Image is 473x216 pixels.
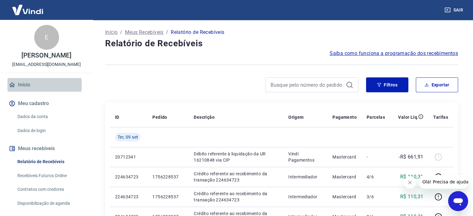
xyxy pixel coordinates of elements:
[125,29,164,36] a: Meus Recebíveis
[288,174,322,180] p: Intermediador
[115,114,119,120] p: ID
[34,25,59,50] div: E
[399,153,423,161] p: -R$ 661,91
[115,194,142,200] p: 224634723
[271,80,343,90] input: Busque pelo número do pedido
[7,78,86,92] a: Início
[400,193,424,200] p: R$ 110,31
[152,114,167,120] p: Pedido
[194,191,278,203] p: Crédito referente ao recebimento da transação 224634723
[288,114,304,120] p: Origem
[367,154,385,160] p: -
[21,52,71,59] p: [PERSON_NAME]
[332,194,357,200] p: Mastercard
[4,4,52,9] span: Olá! Precisa de ajuda?
[332,154,357,160] p: Mastercard
[12,61,81,68] p: [EMAIL_ADDRESS][DOMAIN_NAME]
[115,154,142,160] p: 20712341
[10,10,15,15] img: logo_orange.svg
[332,114,357,120] p: Pagamento
[330,50,458,57] a: Saiba como funciona a programação dos recebimentos
[72,37,100,41] div: Palavras-chave
[416,77,458,92] button: Exportar
[171,29,224,36] p: Relatório de Recebíveis
[366,77,408,92] button: Filtros
[367,174,385,180] p: 4/6
[404,176,416,189] iframe: Fechar mensagem
[194,151,278,163] p: Débito referente à liquidação da UR 16210848 via CIP
[152,174,184,180] p: 1756228537
[17,10,30,15] div: v 4.0.25
[7,0,48,19] img: Vindi
[332,174,357,180] p: Mastercard
[443,4,466,16] button: Sair
[448,191,468,211] iframe: Botão para abrir a janela de mensagens
[115,174,142,180] p: 224634723
[15,197,86,210] a: Disponibilização de agenda
[15,183,86,196] a: Contratos com credores
[15,124,86,137] a: Dados de login
[419,175,468,189] iframe: Mensagem da empresa
[288,151,322,163] p: Vindi Pagamentos
[10,16,15,21] img: website_grey.svg
[398,114,418,120] p: Valor Líq.
[400,173,424,181] p: R$ 110,31
[120,29,122,36] p: /
[367,114,385,120] p: Parcelas
[166,29,168,36] p: /
[15,110,86,123] a: Dados da conta
[26,36,31,41] img: tab_domain_overview_orange.svg
[152,194,184,200] p: 1756228537
[66,36,71,41] img: tab_keywords_by_traffic_grey.svg
[16,16,89,21] div: [PERSON_NAME]: [DOMAIN_NAME]
[7,97,86,110] button: Meu cadastro
[7,142,86,155] button: Meus recebíveis
[105,37,458,50] h4: Relatório de Recebíveis
[194,171,278,183] p: Crédito referente ao recebimento da transação 224634723
[288,194,322,200] p: Intermediador
[105,29,118,36] a: Início
[15,155,86,168] a: Relatório de Recebíveis
[194,114,215,120] p: Descrição
[118,134,138,140] span: Ter, 09 set
[15,169,86,182] a: Recebíveis Futuros Online
[33,37,48,41] div: Domínio
[367,194,385,200] p: 3/6
[433,114,448,120] p: Tarifas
